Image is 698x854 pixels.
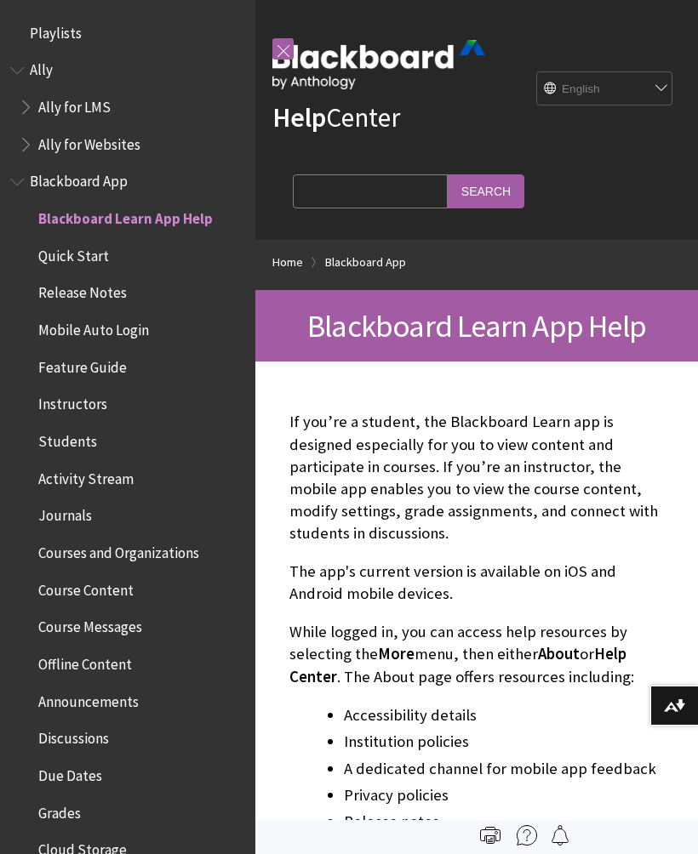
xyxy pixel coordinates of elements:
span: Playlists [30,19,82,42]
span: Course Messages [38,613,142,636]
span: Course Content [38,576,134,599]
img: Blackboard by Anthology [272,40,485,89]
span: Help Center [289,644,626,686]
li: Release notes [344,810,664,834]
span: Ally [30,56,53,79]
img: Follow this page [550,825,570,845]
span: Blackboard Learn App Help [38,204,213,227]
p: If you’re a student, the Blackboard Learn app is designed especially for you to view content and ... [289,411,664,544]
span: Feature Guide [38,353,127,376]
span: Offline Content [38,650,132,673]
span: Journals [38,502,92,525]
span: More [378,644,415,663]
span: Blackboard Learn App Help [307,306,646,345]
li: A dedicated channel for mobile app feedback [344,757,664,781]
img: Print [480,825,501,845]
span: Ally for Websites [38,130,140,153]
p: While logged in, you can access help resources by selecting the menu, then either or . The About ... [289,621,664,688]
li: Privacy policies [344,783,664,807]
span: Mobile Auto Login [38,316,149,339]
select: Site Language Selector [537,72,673,106]
span: Grades [38,799,81,822]
a: HelpCenter [272,100,400,134]
p: The app's current version is available on iOS and Android mobile devices. [289,561,664,605]
span: Blackboard App [30,168,128,191]
span: Instructors [38,390,107,413]
span: Announcements [38,687,139,710]
span: Students [38,427,97,450]
span: About [538,644,580,663]
span: Discussions [38,724,109,747]
span: Activity Stream [38,464,134,487]
span: Quick Start [38,242,109,265]
input: Search [448,174,524,208]
span: Release Notes [38,279,127,302]
nav: Book outline for Playlists [10,19,245,48]
a: Home [272,252,303,273]
a: Blackboard App [325,252,406,273]
nav: Book outline for Anthology Ally Help [10,56,245,159]
li: Accessibility details [344,703,664,727]
li: Institution policies [344,730,664,754]
span: Courses and Organizations [38,538,199,561]
span: Ally for LMS [38,93,111,116]
span: Due Dates [38,761,102,784]
img: More help [517,825,537,845]
strong: Help [272,100,326,134]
